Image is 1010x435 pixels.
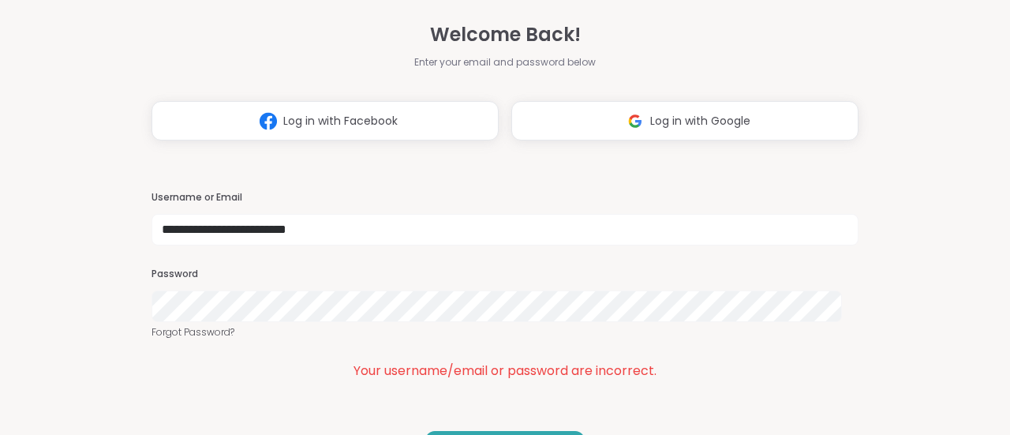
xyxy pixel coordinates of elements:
div: Your username/email or password are incorrect. [151,362,858,381]
span: Welcome Back! [430,21,581,49]
span: Log in with Google [650,113,750,129]
a: Forgot Password? [151,325,858,339]
h3: Username or Email [151,191,858,204]
button: Log in with Facebook [151,101,499,141]
img: ShareWell Logomark [620,107,650,136]
span: Enter your email and password below [414,55,596,69]
span: Log in with Facebook [283,113,398,129]
img: ShareWell Logomark [253,107,283,136]
h3: Password [151,268,858,281]
button: Log in with Google [511,101,858,141]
